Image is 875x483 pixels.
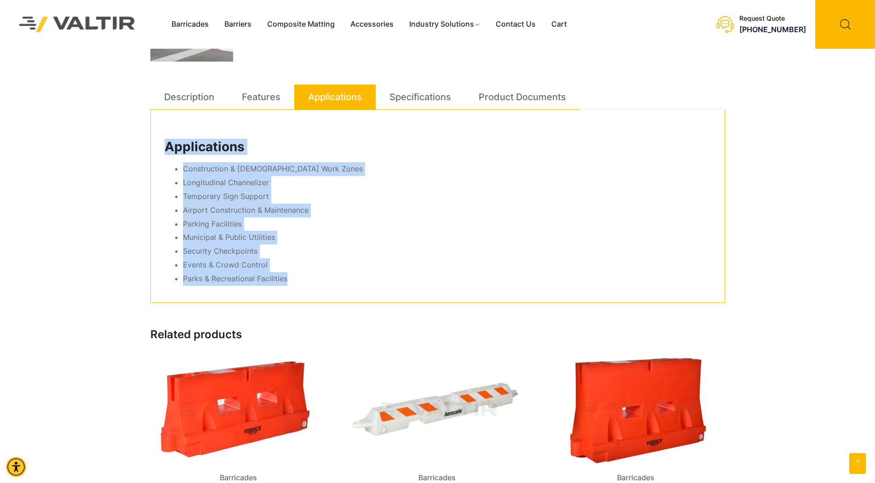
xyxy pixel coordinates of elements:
a: Contact Us [488,17,543,31]
img: Barricades [547,358,724,464]
a: Features [242,85,280,109]
li: Municipal & Public Utilities [183,231,711,244]
a: Composite Matting [259,17,343,31]
a: Barricades [164,17,217,31]
li: Construction & [DEMOGRAPHIC_DATA] Work Zones [183,162,711,176]
a: Applications [308,85,362,109]
a: Open this option [849,453,866,474]
a: Accessories [343,17,401,31]
a: Description [164,85,214,109]
h2: Related products [150,328,725,341]
img: Valtir Rentals [7,5,148,45]
li: Temporary Sign Support [183,190,711,204]
img: Barricades [150,358,327,464]
a: Industry Solutions [401,17,488,31]
a: call (888) 496-3625 [739,25,806,34]
li: Airport Construction & Maintenance [183,204,711,217]
a: Specifications [389,85,451,109]
li: Events & Crowd Control [183,258,711,272]
li: Parking Facilities [183,217,711,231]
div: Request Quote [739,15,806,23]
div: Accessibility Menu [6,457,26,477]
li: Longitudinal Channelizer [183,176,711,190]
img: Barricades [349,358,525,464]
a: Barriers [217,17,259,31]
a: Cart [543,17,575,31]
h2: Applications [165,139,711,155]
li: Security Checkpoints [183,244,711,258]
a: Product Documents [479,85,566,109]
li: Parks & Recreational Facilities [183,272,711,286]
